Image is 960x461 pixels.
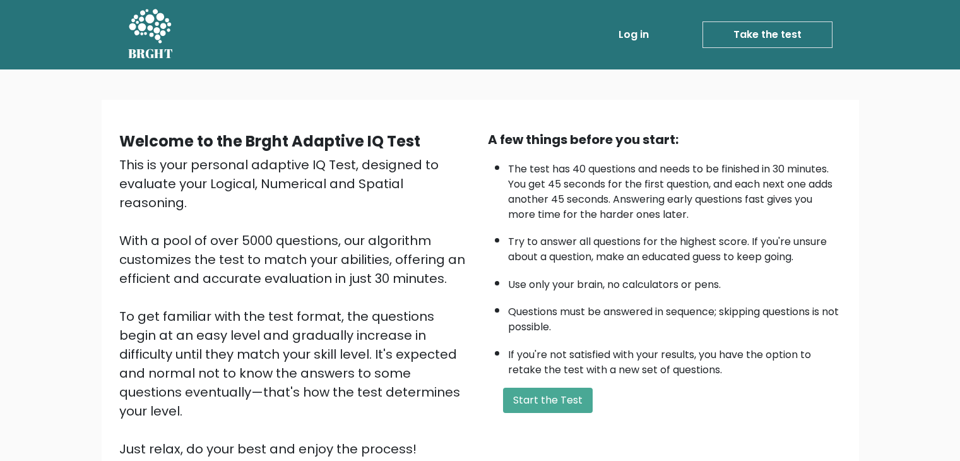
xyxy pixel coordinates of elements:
li: The test has 40 questions and needs to be finished in 30 minutes. You get 45 seconds for the firs... [508,155,841,222]
li: Questions must be answered in sequence; skipping questions is not possible. [508,298,841,335]
a: Log in [613,22,654,47]
h5: BRGHT [128,46,174,61]
a: BRGHT [128,5,174,64]
div: A few things before you start: [488,130,841,149]
li: Try to answer all questions for the highest score. If you're unsure about a question, make an edu... [508,228,841,265]
a: Take the test [702,21,833,48]
div: This is your personal adaptive IQ Test, designed to evaluate your Logical, Numerical and Spatial ... [119,155,473,458]
li: If you're not satisfied with your results, you have the option to retake the test with a new set ... [508,341,841,378]
li: Use only your brain, no calculators or pens. [508,271,841,292]
b: Welcome to the Brght Adaptive IQ Test [119,131,420,152]
button: Start the Test [503,388,593,413]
